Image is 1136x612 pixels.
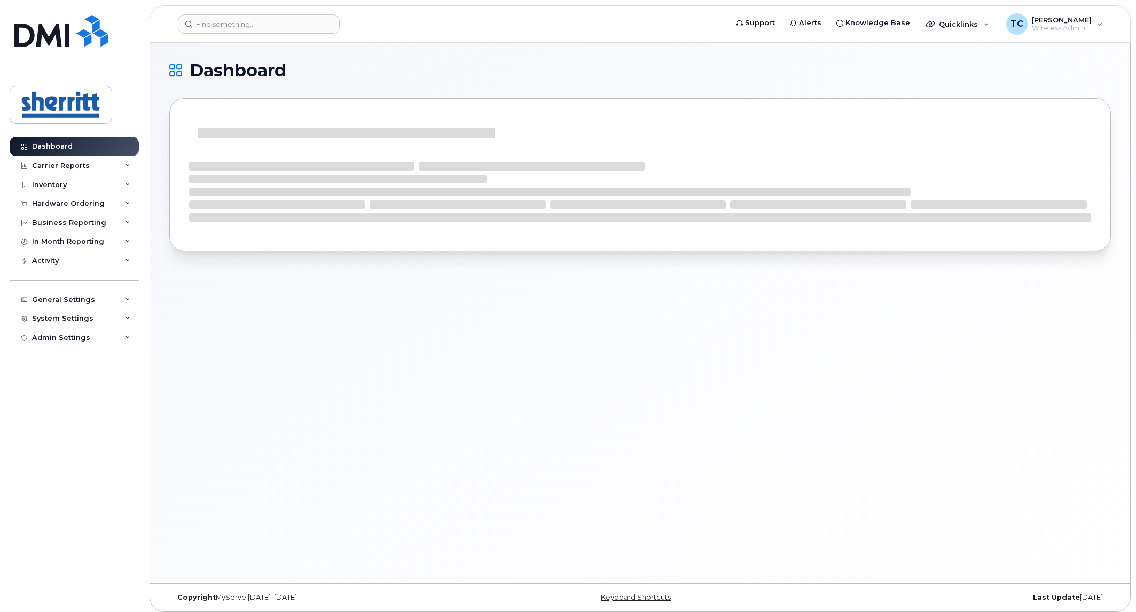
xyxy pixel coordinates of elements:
[190,63,286,79] span: Dashboard
[1033,593,1080,601] strong: Last Update
[797,593,1111,602] div: [DATE]
[169,593,483,602] div: MyServe [DATE]–[DATE]
[177,593,216,601] strong: Copyright
[601,593,671,601] a: Keyboard Shortcuts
